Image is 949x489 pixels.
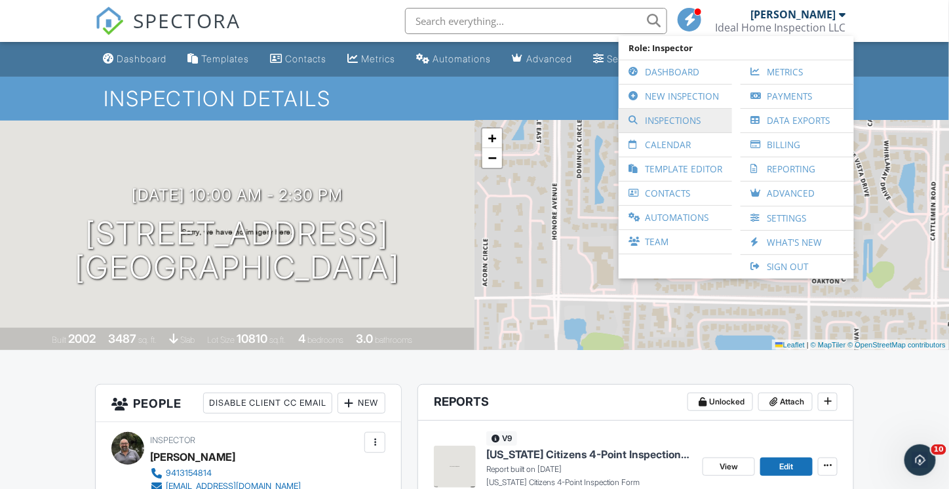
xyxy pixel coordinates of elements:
[150,435,195,445] span: Inspector
[904,444,936,476] iframe: Intercom live chat
[625,85,726,108] a: New Inspection
[488,149,497,166] span: −
[482,148,502,168] a: Zoom out
[715,21,845,34] div: Ideal Home Inspection LLC
[138,335,157,345] span: sq. ft.
[265,47,332,71] a: Contacts
[931,444,946,455] span: 10
[117,53,166,64] div: Dashboard
[625,230,726,254] a: Team
[166,468,212,479] div: 9413154814
[625,36,847,60] span: Role: Inspector
[68,332,96,345] div: 2002
[589,47,651,71] a: Settings
[52,335,66,345] span: Built
[625,157,726,181] a: Template Editor
[488,130,497,146] span: +
[807,341,809,349] span: |
[98,47,172,71] a: Dashboard
[625,206,726,229] a: Automations
[747,85,847,108] a: Payments
[269,335,286,345] span: sq.ft.
[361,53,395,64] div: Metrics
[285,53,326,64] div: Contacts
[482,128,502,148] a: Zoom in
[132,186,343,204] h3: [DATE] 10:00 am - 2:30 pm
[207,335,235,345] span: Lot Size
[747,109,847,132] a: Data Exports
[625,182,726,205] a: Contacts
[75,216,400,286] h1: [STREET_ADDRESS] [GEOGRAPHIC_DATA]
[237,332,267,345] div: 10810
[747,231,847,254] a: What's New
[356,332,373,345] div: 3.0
[338,393,385,414] div: New
[96,385,402,422] h3: People
[625,133,726,157] a: Calendar
[747,60,847,84] a: Metrics
[307,335,343,345] span: bedrooms
[750,8,836,21] div: [PERSON_NAME]
[747,133,847,157] a: Billing
[405,8,667,34] input: Search everything...
[150,447,235,467] div: [PERSON_NAME]
[182,47,254,71] a: Templates
[298,332,305,345] div: 4
[625,109,726,132] a: Inspections
[747,157,847,181] a: Reporting
[747,206,847,230] a: Settings
[95,18,241,45] a: SPECTORA
[180,335,195,345] span: slab
[201,53,249,64] div: Templates
[625,60,726,84] a: Dashboard
[104,87,846,110] h1: Inspection Details
[411,47,496,71] a: Automations (Basic)
[775,341,805,349] a: Leaflet
[747,255,847,279] a: Sign Out
[375,335,412,345] span: bathrooms
[342,47,400,71] a: Metrics
[108,332,136,345] div: 3487
[527,53,573,64] div: Advanced
[95,7,124,35] img: The Best Home Inspection Software - Spectora
[848,341,946,349] a: © OpenStreetMap contributors
[507,47,578,71] a: Advanced
[747,182,847,206] a: Advanced
[203,393,332,414] div: Disable Client CC Email
[150,467,301,480] a: 9413154814
[133,7,241,34] span: SPECTORA
[433,53,491,64] div: Automations
[608,53,646,64] div: Settings
[811,341,846,349] a: © MapTiler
